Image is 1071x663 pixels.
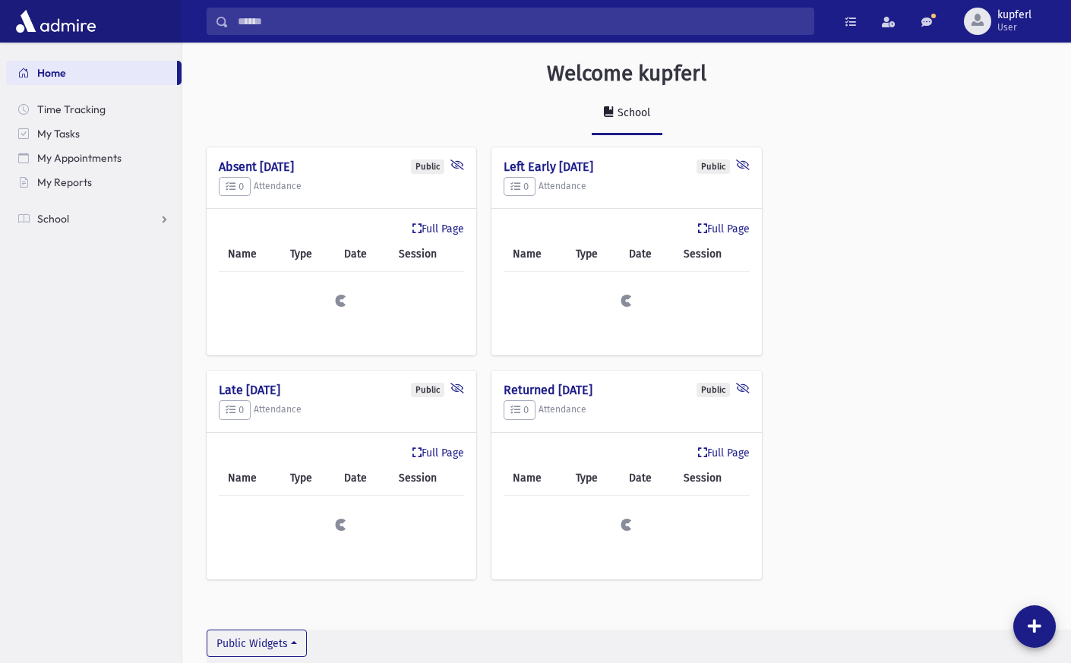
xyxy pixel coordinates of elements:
[37,127,80,140] span: My Tasks
[219,461,281,496] th: Name
[37,66,66,80] span: Home
[504,177,535,197] button: 0
[37,103,106,116] span: Time Tracking
[547,61,706,87] h3: Welcome kupferl
[281,237,335,272] th: Type
[614,106,650,119] div: School
[219,400,251,420] button: 0
[504,461,566,496] th: Name
[510,181,529,192] span: 0
[37,151,122,165] span: My Appointments
[219,177,464,197] h5: Attendance
[229,8,814,35] input: Search
[219,400,464,420] h5: Attendance
[226,181,244,192] span: 0
[504,177,749,197] h5: Attendance
[219,159,464,174] h4: Absent [DATE]
[335,237,390,272] th: Date
[504,400,535,420] button: 0
[504,237,566,272] th: Name
[37,175,92,189] span: My Reports
[675,237,749,272] th: Session
[504,400,749,420] h5: Attendance
[504,383,749,397] h4: Returned [DATE]
[219,177,251,197] button: 0
[219,383,464,397] h4: Late [DATE]
[37,212,69,226] span: School
[997,21,1032,33] span: User
[620,237,675,272] th: Date
[997,9,1032,21] span: kupferl
[698,445,750,461] a: Full Page
[390,461,464,496] th: Session
[207,630,307,657] button: Public Widgets
[12,6,100,36] img: AdmirePro
[675,461,749,496] th: Session
[6,170,182,194] a: My Reports
[412,221,464,237] a: Full Page
[6,146,182,170] a: My Appointments
[697,383,730,397] div: Public
[335,461,390,496] th: Date
[620,461,675,496] th: Date
[281,461,335,496] th: Type
[6,61,177,85] a: Home
[219,237,281,272] th: Name
[697,159,730,174] div: Public
[698,221,750,237] a: Full Page
[411,383,444,397] div: Public
[567,461,621,496] th: Type
[504,159,749,174] h4: Left Early [DATE]
[226,404,244,415] span: 0
[6,97,182,122] a: Time Tracking
[6,207,182,231] a: School
[390,237,464,272] th: Session
[6,122,182,146] a: My Tasks
[592,93,662,135] a: School
[510,404,529,415] span: 0
[567,237,621,272] th: Type
[412,445,464,461] a: Full Page
[411,159,444,174] div: Public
